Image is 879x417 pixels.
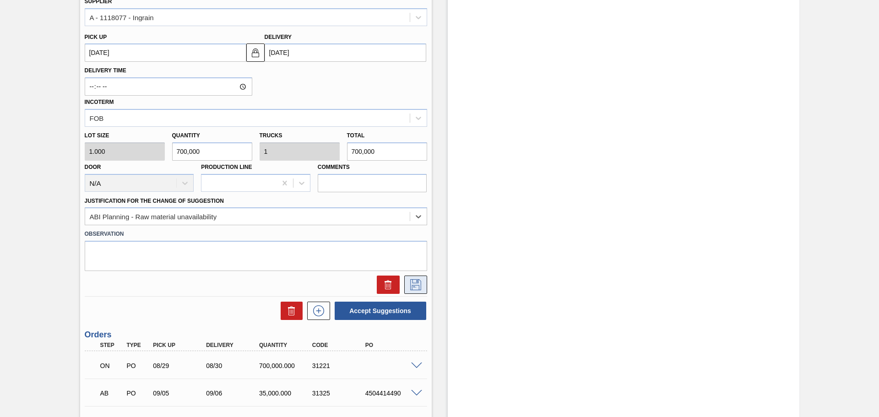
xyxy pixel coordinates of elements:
[260,132,282,139] label: Trucks
[85,198,224,204] label: Justification for the Change of Suggestion
[100,390,123,397] p: AB
[276,302,303,320] div: Delete Suggestions
[318,161,427,174] label: Comments
[151,342,210,348] div: Pick up
[303,302,330,320] div: New suggestion
[310,342,369,348] div: Code
[250,47,261,58] img: locked
[265,43,426,62] input: mm/dd/yyyy
[85,64,252,77] label: Delivery Time
[90,213,217,221] div: ABI Planning - Raw material unavailability
[85,227,427,241] label: Observation
[204,362,263,369] div: 08/30/2025
[85,330,427,340] h3: Orders
[98,383,125,403] div: Awaiting Billing
[98,342,125,348] div: Step
[90,114,104,122] div: FOB
[257,342,316,348] div: Quantity
[85,164,101,170] label: Door
[85,129,165,142] label: Lot size
[172,132,200,139] label: Quantity
[98,356,125,376] div: Negotiating Order
[400,276,427,294] div: Save Suggestion
[85,34,107,40] label: Pick up
[100,362,123,369] p: ON
[363,390,423,397] div: 4504414490
[265,34,292,40] label: Delivery
[257,362,316,369] div: 700,000.000
[124,342,152,348] div: Type
[151,390,210,397] div: 09/05/2025
[85,43,246,62] input: mm/dd/yyyy
[201,164,252,170] label: Production Line
[85,99,114,105] label: Incoterm
[363,342,423,348] div: PO
[204,390,263,397] div: 09/06/2025
[347,132,365,139] label: Total
[151,362,210,369] div: 08/29/2025
[124,390,152,397] div: Purchase order
[124,362,152,369] div: Purchase order
[204,342,263,348] div: Delivery
[330,301,427,321] div: Accept Suggestions
[335,302,426,320] button: Accept Suggestions
[310,362,369,369] div: 31221
[257,390,316,397] div: 35,000.000
[246,43,265,62] button: locked
[90,13,154,21] div: A - 1118077 - Ingrain
[372,276,400,294] div: Delete Suggestion
[310,390,369,397] div: 31325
